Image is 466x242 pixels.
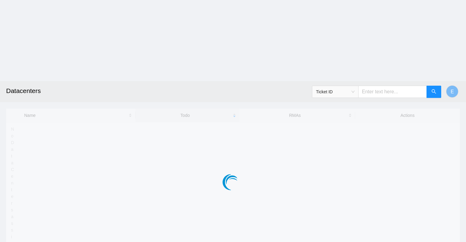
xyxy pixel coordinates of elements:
span: Ticket ID [316,87,355,96]
span: E [451,88,454,95]
span: search [431,89,436,95]
button: search [427,86,441,98]
button: E [446,85,458,98]
h2: Datacenters [6,81,324,101]
input: Enter text here... [358,86,427,98]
